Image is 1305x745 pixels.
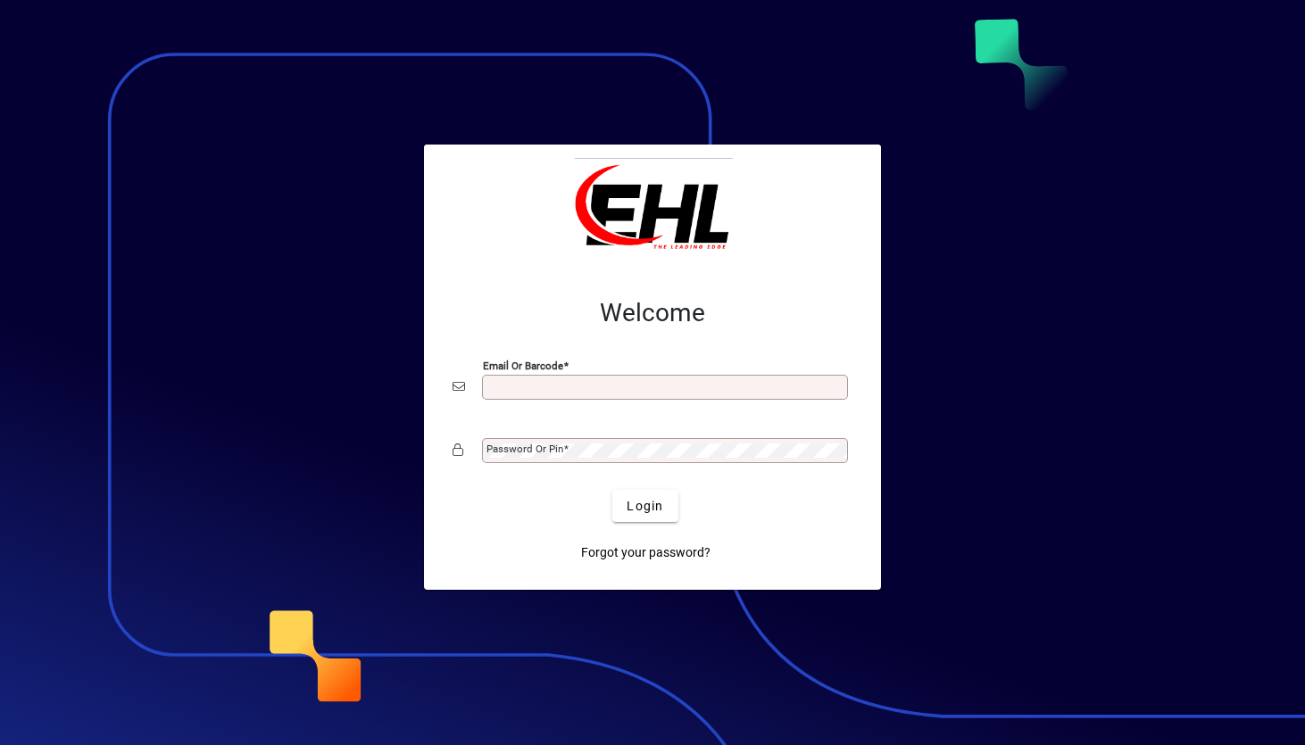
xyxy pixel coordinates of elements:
[574,536,718,568] a: Forgot your password?
[486,443,563,455] mat-label: Password or Pin
[581,543,711,562] span: Forgot your password?
[483,360,563,372] mat-label: Email or Barcode
[453,298,852,328] h2: Welcome
[627,497,663,516] span: Login
[612,490,677,522] button: Login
